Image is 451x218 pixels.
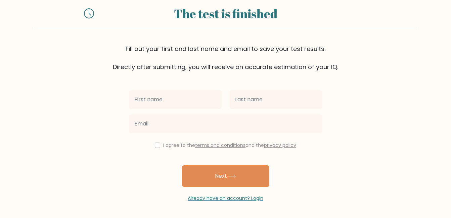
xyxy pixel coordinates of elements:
label: I agree to the and the [163,142,296,149]
input: Last name [230,90,322,109]
a: terms and conditions [195,142,245,149]
a: Already have an account? Login [188,195,263,202]
div: The test is finished [102,4,349,22]
button: Next [182,165,269,187]
a: privacy policy [264,142,296,149]
input: First name [129,90,222,109]
input: Email [129,114,322,133]
div: Fill out your first and last name and email to save your test results. Directly after submitting,... [34,44,417,71]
